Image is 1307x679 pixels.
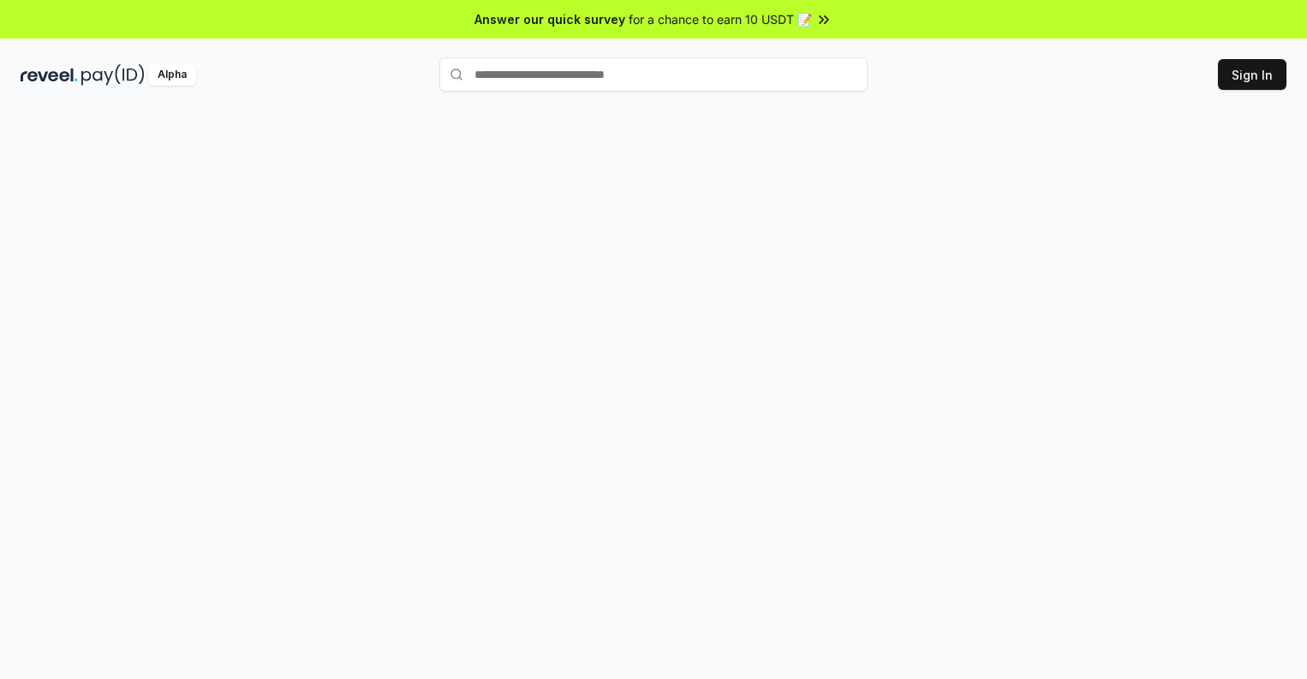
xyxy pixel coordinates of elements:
[1218,59,1286,90] button: Sign In
[21,64,78,86] img: reveel_dark
[81,64,145,86] img: pay_id
[629,10,812,28] span: for a chance to earn 10 USDT 📝
[474,10,625,28] span: Answer our quick survey
[148,64,196,86] div: Alpha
